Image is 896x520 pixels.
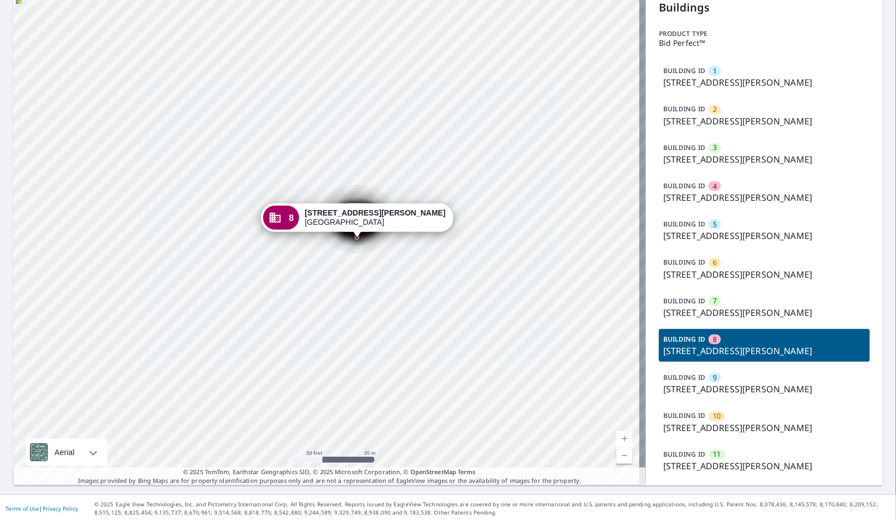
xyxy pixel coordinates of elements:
p: [STREET_ADDRESS][PERSON_NAME] [663,115,865,128]
strong: [STREET_ADDRESS][PERSON_NAME] [305,208,445,217]
span: 8 [713,334,717,345]
span: 7 [713,296,717,306]
div: [GEOGRAPHIC_DATA] [305,208,445,227]
span: 10 [713,411,721,421]
span: © 2025 TomTom, Earthstar Geographics SIO, © 2025 Microsoft Corporation, © [183,468,476,477]
p: BUILDING ID [663,104,705,113]
p: [STREET_ADDRESS][PERSON_NAME] [663,306,865,319]
div: Aerial [51,439,78,466]
p: BUILDING ID [663,450,705,459]
a: OpenStreetMap [410,468,456,476]
span: 5 [713,219,717,230]
a: Terms of Use [5,505,39,512]
span: 6 [713,258,717,268]
p: Images provided by Bing Maps are for property identification purposes only and are not a represen... [13,468,646,486]
p: BUILDING ID [663,66,705,75]
p: [STREET_ADDRESS][PERSON_NAME] [663,421,865,434]
p: [STREET_ADDRESS][PERSON_NAME] [663,229,865,242]
p: BUILDING ID [663,334,705,344]
span: 9 [713,373,717,383]
p: BUILDING ID [663,296,705,306]
p: BUILDING ID [663,258,705,267]
p: BUILDING ID [663,411,705,420]
p: [STREET_ADDRESS][PERSON_NAME] [663,191,865,204]
p: © 2025 Eagle View Technologies, Inc. and Pictometry International Corp. All Rights Reserved. Repo... [94,500,891,517]
p: | [5,505,78,512]
p: [STREET_ADDRESS][PERSON_NAME] [663,153,865,166]
span: 11 [713,449,721,459]
span: 2 [713,104,717,115]
p: [STREET_ADDRESS][PERSON_NAME] [663,382,865,396]
a: Terms [458,468,476,476]
span: 1 [713,66,717,76]
span: 4 [713,181,717,192]
span: 3 [713,142,717,153]
div: Dropped pin, building 8, Commercial property, 5619 Aldine Bender Rd Houston, TX 77032 [261,204,453,237]
p: BUILDING ID [663,143,705,152]
p: [STREET_ADDRESS][PERSON_NAME] [663,76,865,89]
p: BUILDING ID [663,181,705,190]
span: 8 [289,214,294,222]
p: [STREET_ADDRESS][PERSON_NAME] [663,268,865,281]
p: [STREET_ADDRESS][PERSON_NAME] [663,344,865,357]
p: Bid Perfect™ [659,39,870,47]
div: Aerial [26,439,107,466]
p: [STREET_ADDRESS][PERSON_NAME] [663,459,865,473]
a: Current Level 19, Zoom In [616,431,633,447]
p: BUILDING ID [663,373,705,382]
p: BUILDING ID [663,219,705,229]
a: Current Level 19, Zoom Out [616,447,633,464]
a: Privacy Policy [43,505,78,512]
p: Product type [659,29,870,39]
